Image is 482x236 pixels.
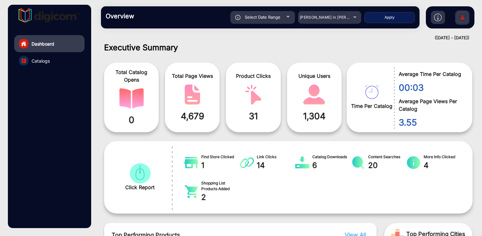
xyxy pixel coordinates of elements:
span: Link Clicks [257,154,296,160]
span: 00:03 [399,81,463,94]
span: Click Report [125,183,155,191]
a: Dashboard [14,35,85,52]
img: catalog [21,59,26,63]
span: 3.55 [399,116,463,129]
img: catalog [351,156,365,169]
a: Catalogs [14,52,85,69]
img: catalog [241,84,266,105]
span: Select Date Range [245,15,280,20]
span: Total Page Views [170,72,215,80]
img: home [21,41,26,47]
span: Average Time Per Catalog [399,70,463,78]
img: catalog [302,84,326,105]
img: h2download.svg [434,14,442,21]
span: 4,679 [170,109,215,123]
img: icon [235,15,241,20]
span: Shopping List Products Added [201,180,240,192]
img: catalog [295,156,309,169]
img: catalog [128,163,152,183]
span: Catalogs [32,58,50,64]
img: vmg-logo [19,8,80,22]
span: 2 [201,192,240,203]
span: Product Clicks [231,72,276,80]
h1: Executive Summary [104,43,473,52]
span: Unique Users [292,72,337,80]
span: Average Page Views Per Catalog [399,97,463,113]
span: Dashboard [32,40,54,47]
span: 4 [424,160,462,171]
span: 0 [109,113,154,127]
img: catalog [240,156,254,169]
img: catalog [180,84,205,105]
span: 1 [201,160,240,171]
span: 6 [312,160,351,171]
img: catalog [407,156,421,169]
div: ([DATE] - [DATE]) [95,35,469,41]
h3: Overview [106,12,194,20]
span: 14 [257,160,296,171]
span: 31 [231,109,276,123]
img: Sign%20Up.svg [456,7,469,29]
img: catalog [119,88,144,109]
span: Catalog Downloads [312,154,351,160]
span: Content Searches [368,154,407,160]
button: Apply [364,12,415,23]
span: [PERSON_NAME] in [PERSON_NAME] [300,15,369,20]
img: catalog [184,185,198,198]
span: Find Store Clicked [201,154,240,160]
span: Total Catalog Opens [109,68,154,84]
span: 20 [368,160,407,171]
img: catalog [184,156,198,169]
span: More Info Clicked [424,154,462,160]
span: 1,304 [292,109,337,123]
img: catalog [365,85,379,99]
